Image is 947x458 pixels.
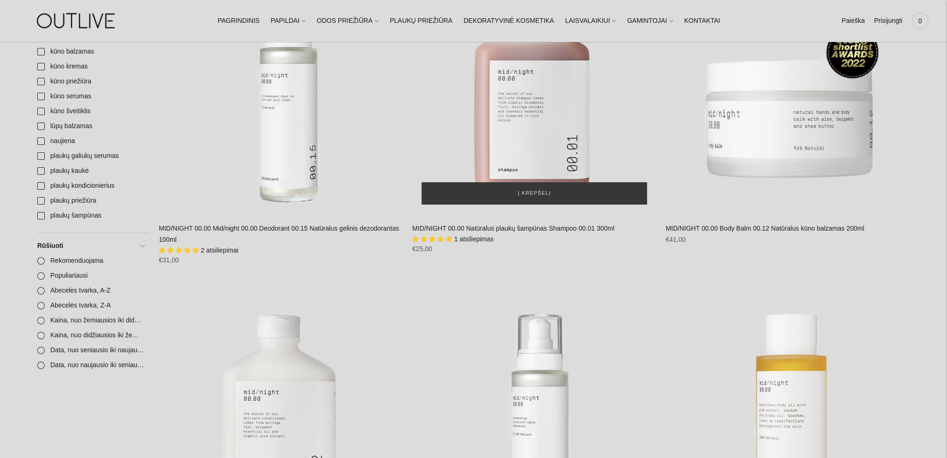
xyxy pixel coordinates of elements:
[463,11,554,31] a: DEKORATYVINĖ KOSMETIKA
[412,225,614,232] a: MID/NIGHT 00.00 Natūralus plaukų šampūnas Shampoo 00.01 300ml
[913,14,927,27] span: 0
[912,11,928,31] a: 0
[159,225,399,243] a: MID/NIGHT 00.00 Mid/night 00.00 Deodorant 00.15 Natūralus gelinis dezodorantas 100ml
[684,11,720,31] a: KONTAKTAI
[627,11,673,31] a: GAMINTOJAI
[32,119,150,134] a: lūpų balzamas
[201,246,238,254] span: 2 atsiliepimai
[32,328,150,343] a: Kaina, nuo didžiausios iki žemiausios
[518,189,551,198] span: Į krepšelį
[32,149,150,164] a: plaukų galiukų serumas
[32,44,150,59] a: kūno balzamas
[32,178,150,193] a: plaukų kondicionierius
[454,235,494,243] span: 1 atsiliepimas
[874,11,902,31] a: Prisijungti
[412,245,432,253] span: €25,00
[159,256,179,264] span: €31,00
[32,239,150,253] a: Rūšiuoti
[32,208,150,223] a: plaukų šampūnas
[32,268,150,283] a: Populiariausi
[841,11,865,31] a: Paieška
[32,313,150,328] a: Kaina, nuo žemiausios iki didžiausios
[32,358,150,373] a: Data, nuo naujausio iki seniausio
[666,225,864,232] a: MID/NIGHT 00.00 Body Balm 00.12 Natūralus kūno balzamas 200ml
[32,343,150,358] a: Data, nuo seniausio iki naujausio
[218,11,259,31] a: PAGRINDINIS
[565,11,616,31] a: LAISVALAIKIUI
[32,74,150,89] a: kūno priežiūra
[32,298,150,313] a: Abecelės tvarka, Z-A
[32,134,150,149] a: naujiena
[666,236,686,243] span: €41,00
[390,11,453,31] a: PLAUKŲ PRIEŽIŪRA
[32,164,150,178] a: plaukų kaukė
[32,104,150,119] a: kūno šveitiklis
[32,59,150,74] a: kūno kremas
[32,283,150,298] a: Abecelės tvarka, A-Z
[317,11,379,31] a: ODOS PRIEŽIŪRA
[159,246,201,254] span: 5.00 stars
[422,182,647,205] button: Į krepšelį
[271,11,306,31] a: PAPILDAI
[412,235,454,243] span: 5.00 stars
[32,89,150,104] a: kūno serumas
[32,253,150,268] a: Rekomenduojama
[19,5,135,37] img: OUTLIVE
[32,193,150,208] a: plaukų priežiūra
